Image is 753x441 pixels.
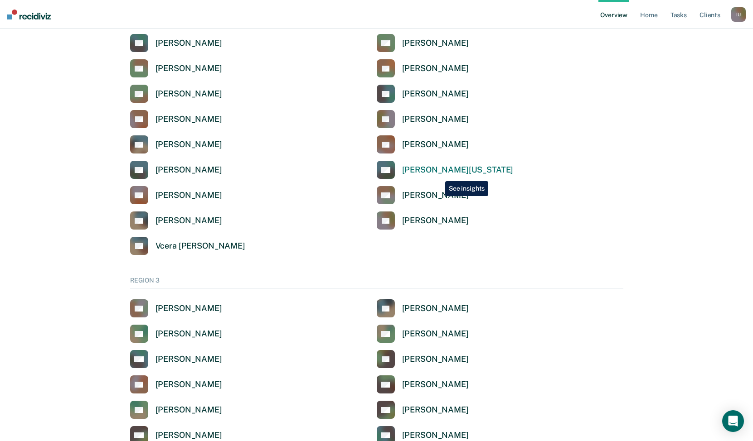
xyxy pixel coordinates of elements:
[731,7,746,22] div: I U
[377,186,469,204] a: [PERSON_NAME]
[155,38,222,48] div: [PERSON_NAME]
[402,379,469,390] div: [PERSON_NAME]
[155,114,222,125] div: [PERSON_NAME]
[130,401,222,419] a: [PERSON_NAME]
[130,135,222,153] a: [PERSON_NAME]
[155,63,222,74] div: [PERSON_NAME]
[130,211,222,230] a: [PERSON_NAME]
[155,329,222,339] div: [PERSON_NAME]
[402,329,469,339] div: [PERSON_NAME]
[7,10,51,19] img: Recidiviz
[377,135,469,153] a: [PERSON_NAME]
[155,354,222,364] div: [PERSON_NAME]
[155,139,222,150] div: [PERSON_NAME]
[402,354,469,364] div: [PERSON_NAME]
[155,216,222,226] div: [PERSON_NAME]
[402,63,469,74] div: [PERSON_NAME]
[155,405,222,415] div: [PERSON_NAME]
[402,165,514,175] div: [PERSON_NAME][US_STATE]
[155,165,222,175] div: [PERSON_NAME]
[130,161,222,179] a: [PERSON_NAME]
[130,375,222,393] a: [PERSON_NAME]
[377,85,469,103] a: [PERSON_NAME]
[130,299,222,317] a: [PERSON_NAME]
[722,410,744,432] div: Open Intercom Messenger
[130,186,222,204] a: [PERSON_NAME]
[377,350,469,368] a: [PERSON_NAME]
[130,350,222,368] a: [PERSON_NAME]
[130,277,623,288] div: REGION 3
[377,211,469,230] a: [PERSON_NAME]
[155,430,222,441] div: [PERSON_NAME]
[155,190,222,201] div: [PERSON_NAME]
[402,190,469,201] div: [PERSON_NAME]
[377,299,469,317] a: [PERSON_NAME]
[377,59,469,77] a: [PERSON_NAME]
[130,110,222,128] a: [PERSON_NAME]
[402,216,469,226] div: [PERSON_NAME]
[402,405,469,415] div: [PERSON_NAME]
[402,38,469,48] div: [PERSON_NAME]
[130,237,245,255] a: Vcera [PERSON_NAME]
[402,89,469,99] div: [PERSON_NAME]
[731,7,746,22] button: IU
[402,430,469,441] div: [PERSON_NAME]
[130,325,222,343] a: [PERSON_NAME]
[402,114,469,125] div: [PERSON_NAME]
[377,401,469,419] a: [PERSON_NAME]
[155,303,222,314] div: [PERSON_NAME]
[155,89,222,99] div: [PERSON_NAME]
[130,85,222,103] a: [PERSON_NAME]
[130,59,222,77] a: [PERSON_NAME]
[377,325,469,343] a: [PERSON_NAME]
[377,375,469,393] a: [PERSON_NAME]
[155,241,245,251] div: Vcera [PERSON_NAME]
[377,110,469,128] a: [PERSON_NAME]
[377,34,469,52] a: [PERSON_NAME]
[155,379,222,390] div: [PERSON_NAME]
[402,303,469,314] div: [PERSON_NAME]
[377,161,514,179] a: [PERSON_NAME][US_STATE]
[402,139,469,150] div: [PERSON_NAME]
[130,34,222,52] a: [PERSON_NAME]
